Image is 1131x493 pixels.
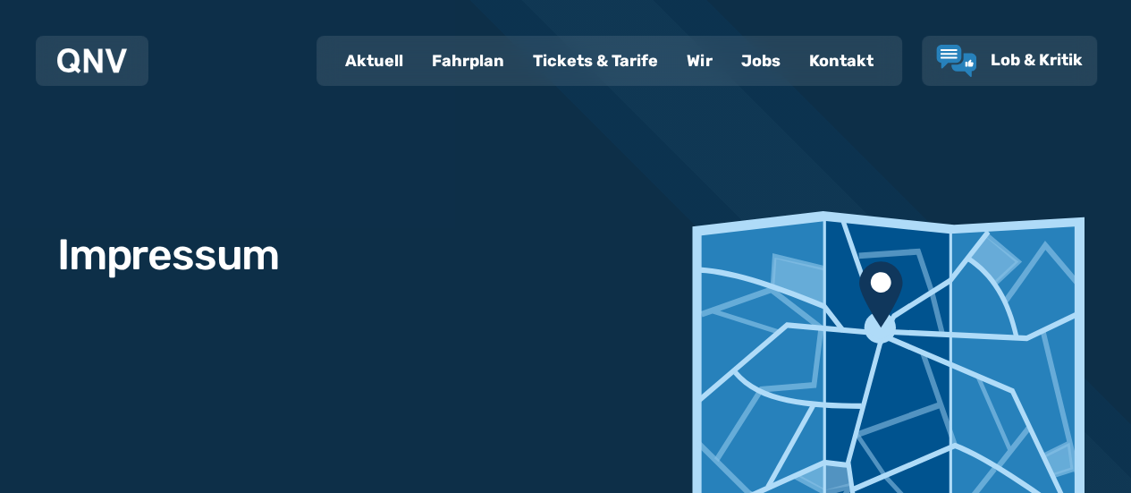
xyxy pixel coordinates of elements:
[991,50,1083,70] span: Lob & Kritik
[519,38,672,84] a: Tickets & Tarife
[672,38,727,84] a: Wir
[57,48,127,73] img: QNV Logo
[727,38,795,84] a: Jobs
[57,43,127,79] a: QNV Logo
[795,38,888,84] a: Kontakt
[418,38,519,84] a: Fahrplan
[331,38,418,84] a: Aktuell
[57,234,279,276] h1: Impressum
[936,45,1083,77] a: Lob & Kritik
